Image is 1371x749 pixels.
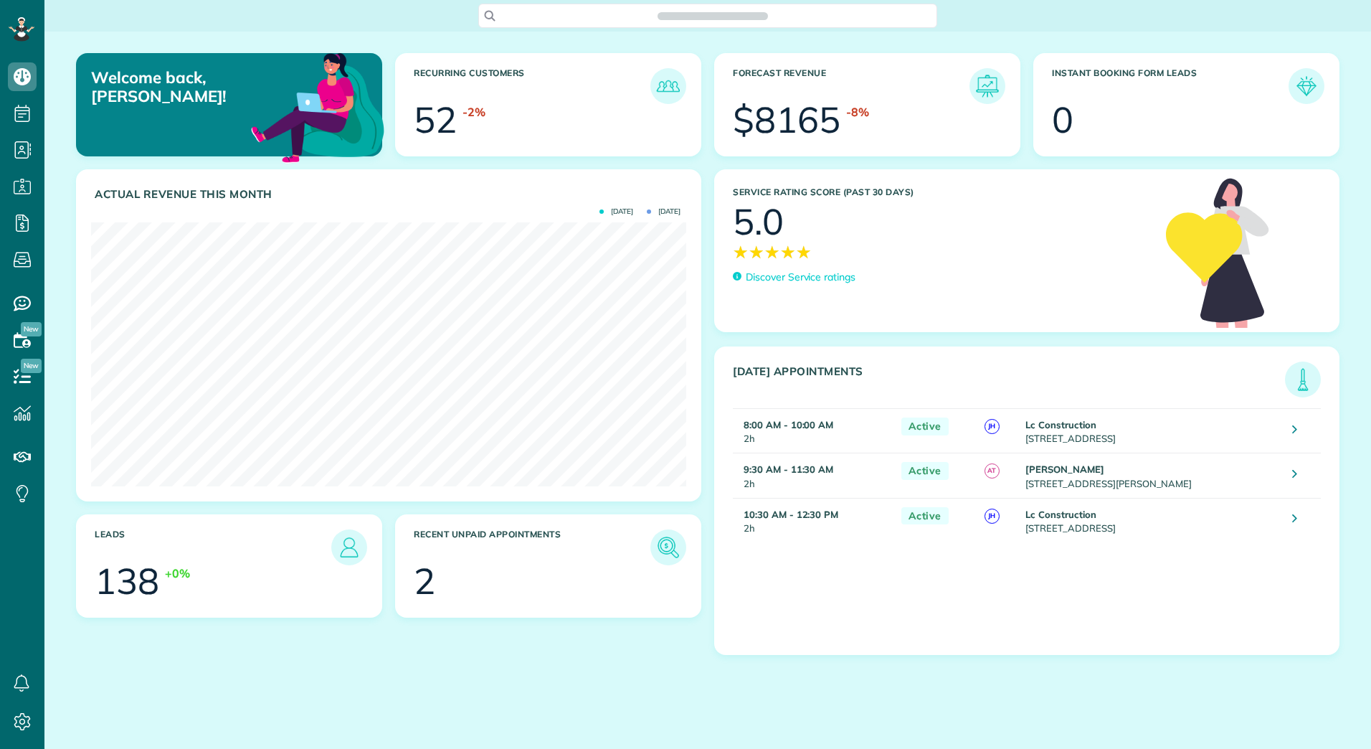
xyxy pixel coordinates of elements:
strong: Lc Construction [1025,509,1096,520]
span: ★ [749,240,764,265]
p: Discover Service ratings [746,270,855,285]
td: 2h [733,498,894,542]
span: ★ [796,240,812,265]
h3: Recent unpaid appointments [414,529,650,565]
span: ★ [780,240,796,265]
span: Active [901,462,949,480]
h3: Recurring Customers [414,68,650,104]
strong: Lc Construction [1025,419,1096,430]
div: $8165 [733,102,840,138]
h3: Instant Booking Form Leads [1052,68,1289,104]
div: -2% [462,104,485,121]
a: Discover Service ratings [733,270,855,285]
p: Welcome back, [PERSON_NAME]! [91,68,285,106]
h3: [DATE] Appointments [733,365,1285,397]
img: icon_todays_appointments-901f7ab196bb0bea1936b74009e4eb5ffbc2d2711fa7634e0d609ed5ef32b18b.png [1289,365,1317,394]
span: JH [985,509,1000,524]
div: 5.0 [733,204,784,240]
img: icon_form_leads-04211a6a04a5b2264e4ee56bc0799ec3eb69b7e499cbb523a139df1d13a81ae0.png [1292,72,1321,100]
h3: Service Rating score (past 30 days) [733,187,1152,197]
span: New [21,359,42,373]
h3: Actual Revenue this month [95,188,686,201]
img: icon_forecast_revenue-8c13a41c7ed35a8dcfafea3cbb826a0462acb37728057bba2d056411b612bbbe.png [973,72,1002,100]
span: New [21,322,42,336]
strong: 9:30 AM - 11:30 AM [744,463,833,475]
strong: 10:30 AM - 12:30 PM [744,509,838,520]
div: 2 [414,563,435,599]
div: 52 [414,102,457,138]
div: +0% [165,565,190,582]
td: [STREET_ADDRESS] [1022,409,1281,453]
span: JH [985,419,1000,434]
h3: Leads [95,529,331,565]
span: Search ZenMaid… [672,9,753,23]
strong: [PERSON_NAME] [1025,463,1104,475]
h3: Forecast Revenue [733,68,969,104]
span: [DATE] [599,208,633,215]
span: ★ [733,240,749,265]
td: [STREET_ADDRESS][PERSON_NAME] [1022,453,1281,498]
span: Active [901,418,949,435]
div: -8% [846,104,869,121]
div: 138 [95,563,159,599]
img: icon_unpaid_appointments-47b8ce3997adf2238b356f14209ab4cced10bd1f174958f3ca8f1d0dd7fffeee.png [654,533,683,562]
img: icon_leads-1bed01f49abd5b7fead27621c3d59655bb73ed531f8eeb49469d10e621d6b896.png [335,533,364,562]
td: 2h [733,409,894,453]
span: ★ [764,240,780,265]
div: 0 [1052,102,1073,138]
img: icon_recurring_customers-cf858462ba22bcd05b5a5880d41d6543d210077de5bb9ebc9590e49fd87d84ed.png [654,72,683,100]
span: AT [985,463,1000,479]
td: [STREET_ADDRESS] [1022,498,1281,542]
td: 2h [733,453,894,498]
strong: 8:00 AM - 10:00 AM [744,419,833,430]
img: dashboard_welcome-42a62b7d889689a78055ac9021e634bf52bae3f8056760290aed330b23ab8690.png [248,37,387,176]
span: Active [901,507,949,525]
span: [DATE] [647,208,680,215]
